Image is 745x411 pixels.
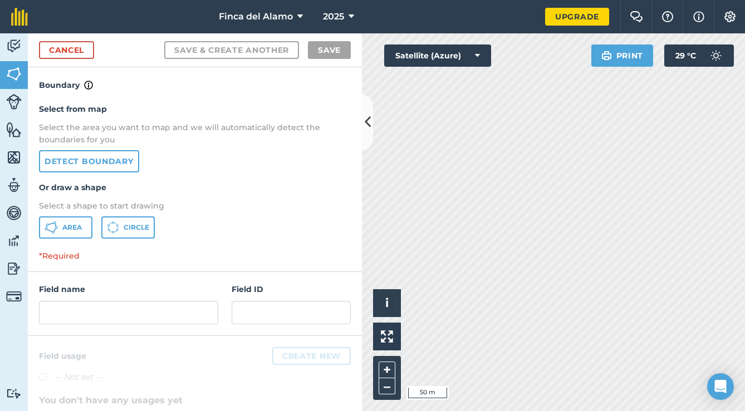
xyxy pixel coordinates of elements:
[39,41,94,59] a: Cancel
[6,177,22,194] img: svg+xml;base64,PD94bWwgdmVyc2lvbj0iMS4wIiBlbmNvZGluZz0idXRmLTgiPz4KPCEtLSBHZW5lcmF0b3I6IEFkb2JlIE...
[6,38,22,55] img: svg+xml;base64,PD94bWwgdmVyc2lvbj0iMS4wIiBlbmNvZGluZz0idXRmLTgiPz4KPCEtLSBHZW5lcmF0b3I6IEFkb2JlIE...
[39,200,351,212] p: Select a shape to start drawing
[39,181,351,194] h4: Or draw a shape
[6,94,22,110] img: svg+xml;base64,PD94bWwgdmVyc2lvbj0iMS4wIiBlbmNvZGluZz0idXRmLTgiPz4KPCEtLSBHZW5lcmF0b3I6IEFkb2JlIE...
[39,121,351,146] p: Select the area you want to map and we will automatically detect the boundaries for you
[6,149,22,166] img: svg+xml;base64,PHN2ZyB4bWxucz0iaHR0cDovL3d3dy53My5vcmcvMjAwMC9zdmciIHdpZHRoPSI1NiIgaGVpZ2h0PSI2MC...
[6,260,22,277] img: svg+xml;base64,PD94bWwgdmVyc2lvbj0iMS4wIiBlbmNvZGluZz0idXRmLTgiPz4KPCEtLSBHZW5lcmF0b3I6IEFkb2JlIE...
[6,205,22,221] img: svg+xml;base64,PD94bWwgdmVyc2lvbj0iMS4wIiBlbmNvZGluZz0idXRmLTgiPz4KPCEtLSBHZW5lcmF0b3I6IEFkb2JlIE...
[11,8,28,26] img: fieldmargin Logo
[381,330,393,343] img: Four arrows, one pointing top left, one top right, one bottom right and the last bottom left
[379,362,395,378] button: +
[601,49,612,62] img: svg+xml;base64,PHN2ZyB4bWxucz0iaHR0cDovL3d3dy53My5vcmcvMjAwMC9zdmciIHdpZHRoPSIxOSIgaGVpZ2h0PSIyNC...
[6,289,22,304] img: svg+xml;base64,PD94bWwgdmVyc2lvbj0iMS4wIiBlbmNvZGluZz0idXRmLTgiPz4KPCEtLSBHZW5lcmF0b3I6IEFkb2JlIE...
[28,250,362,271] p: *Required
[545,8,609,26] a: Upgrade
[6,121,22,138] img: svg+xml;base64,PHN2ZyB4bWxucz0iaHR0cDovL3d3dy53My5vcmcvMjAwMC9zdmciIHdpZHRoPSI1NiIgaGVpZ2h0PSI2MC...
[62,223,82,232] span: Area
[693,10,704,23] img: svg+xml;base64,PHN2ZyB4bWxucz0iaHR0cDovL3d3dy53My5vcmcvMjAwMC9zdmciIHdpZHRoPSIxNyIgaGVpZ2h0PSIxNy...
[84,78,93,92] img: svg+xml;base64,PHN2ZyB4bWxucz0iaHR0cDovL3d3dy53My5vcmcvMjAwMC9zdmciIHdpZHRoPSIxNyIgaGVpZ2h0PSIxNy...
[630,11,643,22] img: Two speech bubbles overlapping with the left bubble in the forefront
[39,283,218,295] h4: Field name
[28,67,362,92] h4: Boundary
[6,232,22,249] img: svg+xml;base64,PD94bWwgdmVyc2lvbj0iMS4wIiBlbmNvZGluZz0idXRmLTgiPz4KPCEtLSBHZW5lcmF0b3I6IEFkb2JlIE...
[661,11,674,22] img: A question mark icon
[101,216,155,239] button: Circle
[384,44,491,67] button: Satellite (Azure)
[379,378,395,394] button: –
[39,150,139,172] a: Detect boundary
[6,66,22,82] img: svg+xml;base64,PHN2ZyB4bWxucz0iaHR0cDovL3d3dy53My5vcmcvMjAwMC9zdmciIHdpZHRoPSI1NiIgaGVpZ2h0PSI2MC...
[39,216,92,239] button: Area
[219,10,293,23] span: Finca del Alamo
[308,41,351,59] button: Save
[675,44,696,67] span: 29 ° C
[707,373,734,400] div: Open Intercom Messenger
[232,283,351,295] h4: Field ID
[6,388,22,399] img: svg+xml;base64,PD94bWwgdmVyc2lvbj0iMS4wIiBlbmNvZGluZz0idXRmLTgiPz4KPCEtLSBHZW5lcmF0b3I6IEFkb2JlIE...
[664,44,734,67] button: 29 °C
[164,41,299,59] button: Save & Create Another
[723,11,737,22] img: A cog icon
[124,223,149,232] span: Circle
[385,296,389,310] span: i
[705,44,727,67] img: svg+xml;base64,PD94bWwgdmVyc2lvbj0iMS4wIiBlbmNvZGluZz0idXRmLTgiPz4KPCEtLSBHZW5lcmF0b3I6IEFkb2JlIE...
[323,10,344,23] span: 2025
[373,289,401,317] button: i
[591,44,654,67] button: Print
[39,103,351,115] h4: Select from map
